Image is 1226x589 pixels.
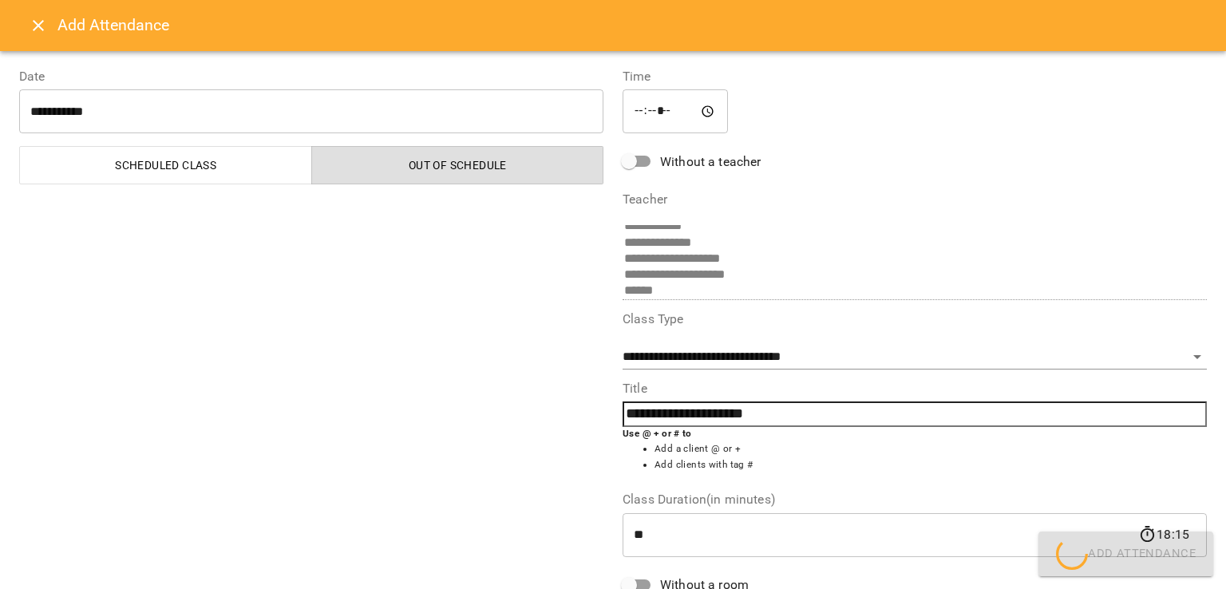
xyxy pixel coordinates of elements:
span: Out of Schedule [322,156,595,175]
label: Date [19,70,603,83]
h6: Add Attendance [57,13,1207,38]
label: Class Duration(in minutes) [623,493,1207,506]
label: Title [623,382,1207,395]
li: Add clients with tag # [655,457,1207,473]
button: Scheduled class [19,146,312,184]
button: Out of Schedule [311,146,604,184]
label: Class Type [623,313,1207,326]
span: Without a teacher [660,152,761,172]
label: Teacher [623,193,1207,206]
button: Close [19,6,57,45]
span: Scheduled class [30,156,303,175]
li: Add a client @ or + [655,441,1207,457]
label: Time [623,70,1207,83]
b: Use @ + or # to [623,428,692,439]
